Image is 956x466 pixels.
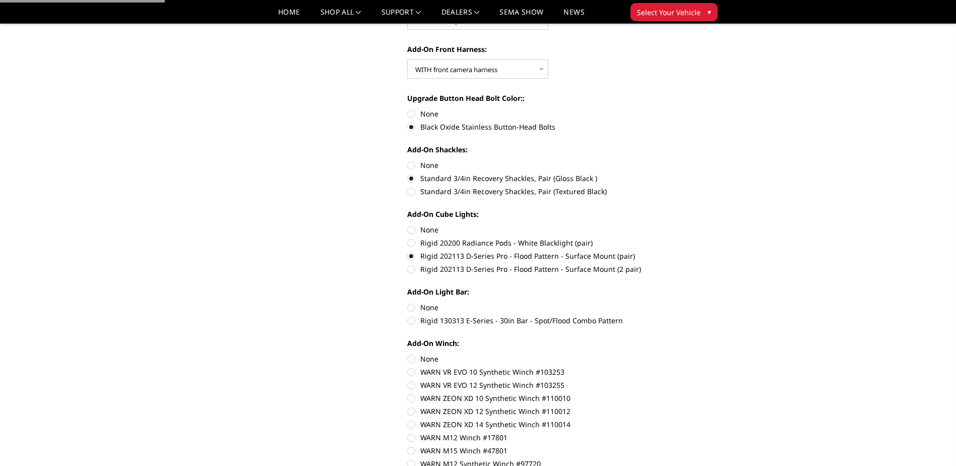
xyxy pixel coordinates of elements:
label: WARN M15 Winch #47801 [407,445,685,456]
label: WARN ZEON XD 10 Synthetic Winch #110010 [407,393,685,403]
a: SEMA Show [499,9,543,23]
label: Add-On Shackles: [407,144,685,155]
label: Add-On Winch: [407,338,685,348]
label: Rigid 202113 D-Series Pro - Flood Pattern - Surface Mount (2 pair) [407,264,685,274]
label: Add-On Cube Lights: [407,209,685,219]
a: shop all [321,9,361,23]
label: None [407,302,685,313]
a: Support [381,9,421,23]
label: None [407,354,685,364]
label: None [407,160,685,170]
label: WARN ZEON XD 12 Synthetic Winch #110012 [407,406,685,417]
label: Rigid 20200 Radiance Pods - White Blacklight (pair) [407,238,685,248]
a: News [563,9,584,23]
label: None [407,108,685,119]
span: ▾ [708,7,711,17]
label: Add-On Front Harness: [407,44,685,54]
label: Add-On Light Bar: [407,286,685,297]
label: Black Oxide Stainless Button-Head Bolts [407,122,685,132]
label: WARN VR EVO 12 Synthetic Winch #103255 [407,380,685,390]
a: Dealers [441,9,480,23]
a: Home [278,9,300,23]
label: Upgrade Button Head Bolt Color:: [407,93,685,103]
label: Rigid 130313 E-Series - 30in Bar - Spot/Flood Combo Pattern [407,315,685,326]
label: WARN M12 Winch #17801 [407,432,685,443]
label: None [407,224,685,235]
label: WARN ZEON XD 14 Synthetic Winch #110014 [407,419,685,430]
button: Select Your Vehicle [630,3,718,21]
label: Standard 3/4in Recovery Shackles, Pair (Gloss Black ) [407,173,685,184]
label: Standard 3/4in Recovery Shackles, Pair (Textured Black) [407,186,685,197]
label: WARN VR EVO 10 Synthetic Winch #103253 [407,367,685,377]
span: Select Your Vehicle [637,7,700,18]
label: Rigid 202113 D-Series Pro - Flood Pattern - Surface Mount (pair) [407,251,685,261]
